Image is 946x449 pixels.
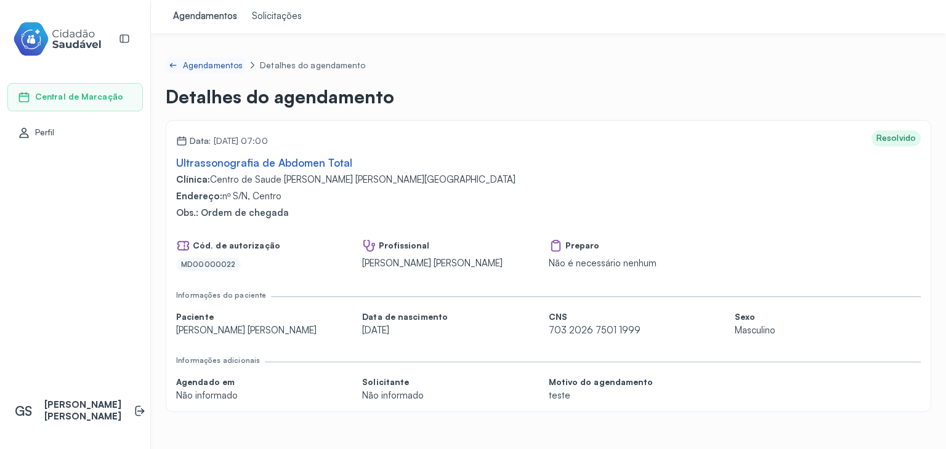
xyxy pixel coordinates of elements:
[176,191,921,202] p: nº S/N, Centro
[549,258,657,269] p: Não é necessário nenhum
[176,377,256,387] p: Agendado em
[176,190,222,202] b: Endereço:
[166,85,931,108] div: Detalhes do agendamento
[176,207,921,219] span: Obs.: Ordem de chegada
[176,291,266,300] div: Informações do paciente
[362,390,442,402] p: Não informado
[362,239,503,253] p: Profissional
[362,312,448,322] p: Data de nascimento
[35,127,55,138] span: Perfil
[549,239,657,253] p: Preparo
[173,10,237,23] div: Agendamentos
[252,10,302,23] div: Solicitações
[735,325,815,336] p: Masculino
[183,60,243,71] div: Agendamentos
[549,325,641,336] p: 703 2026 7501 1999
[176,312,317,322] p: Paciente
[13,20,102,58] img: cidadao-saudavel-filled-logo.svg
[176,130,268,146] div: [DATE] 07:00
[176,239,280,253] p: Cód. de autorização
[362,325,448,336] p: [DATE]
[18,91,132,103] a: Central de Marcação
[35,92,123,102] span: Central de Marcação
[260,60,365,71] div: Detalhes do agendamento
[166,58,245,73] a: Agendamentos
[176,356,260,365] div: Informações adicionais
[362,377,442,387] p: Solicitante
[15,403,32,419] span: GS
[176,325,317,336] p: [PERSON_NAME] [PERSON_NAME]
[549,390,653,402] p: teste
[176,156,352,169] span: Ultrassonografia de Abdomen Total
[190,136,211,146] span: Data:
[876,133,916,143] div: Resolvido
[362,258,503,269] p: [PERSON_NAME] [PERSON_NAME]
[176,174,921,186] p: Centro de Saude [PERSON_NAME] [PERSON_NAME][GEOGRAPHIC_DATA]
[44,399,121,423] p: [PERSON_NAME] [PERSON_NAME]
[181,260,236,269] div: MD00000022
[549,312,641,322] p: CNS
[257,58,368,73] a: Detalhes do agendamento
[549,377,653,387] p: Motivo do agendamento
[735,312,815,322] p: Sexo
[176,390,256,402] p: Não informado
[176,173,210,185] b: Clínica:
[18,127,132,139] a: Perfil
